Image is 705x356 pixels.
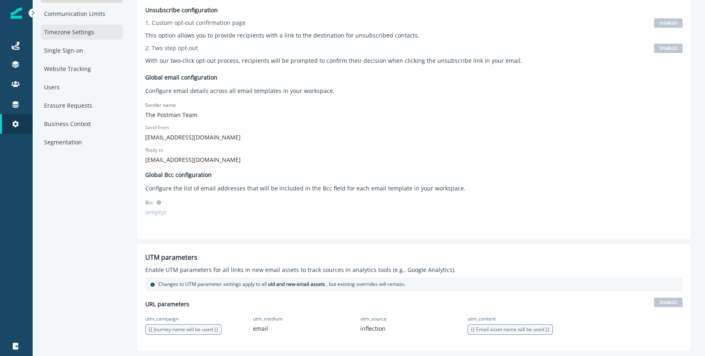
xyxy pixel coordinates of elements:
p: email [253,324,268,333]
label: Send from [145,124,169,131]
p: [EMAIL_ADDRESS][DOMAIN_NAME] [145,155,241,164]
p: inflection [360,324,386,333]
p: This option allows you to provide recipients with a link to the destination for unsubscribed cont... [145,31,419,40]
div: Website Tracking [41,61,123,76]
span: DISABLED [654,44,683,53]
p: Global email configuration [145,73,217,82]
p: 1. Custom opt-out confirmation page [145,18,246,27]
p: [EMAIL_ADDRESS][DOMAIN_NAME] [145,133,241,142]
p: URL parameters [145,300,189,308]
div: Business Context [41,116,123,131]
p: Enable UTM parameters for all links in new email assets to track sources in analytics tools (e.g.... [145,265,456,274]
span: {{ Journey name will be used }} [149,326,218,333]
p: Bcc [145,199,153,206]
div: Timezone Settings [41,24,123,40]
p: The Postman Team [145,111,329,119]
p: utm_campaign [145,315,179,323]
p: With our two-click opt-out process, recipients will be prompted to confirm their decision when cl... [145,56,522,65]
div: Segmentation [41,135,123,150]
span: {{ Email asset name will be used }} [471,326,550,333]
div: Communication Limits [41,6,123,21]
div: Single Sign-on [41,43,123,58]
p: utm_source [360,315,387,323]
p: 2. Two step opt-out [145,44,198,52]
span: DISABLED [654,298,683,307]
p: Sender name [145,102,176,111]
div: Users [41,80,123,95]
span: old and new email assets [268,281,325,287]
span: DISABLED [654,18,683,28]
p: (empty) [145,208,166,217]
p: Changes to UTM parameter settings apply to all , but existing overrides will remain. [158,281,405,288]
div: Erasure Requests [41,98,123,113]
p: UTM parameters [145,252,197,262]
p: Unsubscribe configuration [145,6,218,14]
p: utm_content [468,315,496,323]
label: Reply to [145,146,163,154]
p: Configure email details across all email templates in your workspace. [145,86,335,95]
p: Global Bcc configuration [145,170,212,179]
p: utm_medium [253,315,283,323]
img: Inflection [11,7,22,19]
p: Configure the list of email addresses that will be included in the Bcc field for each email templ... [145,184,466,192]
